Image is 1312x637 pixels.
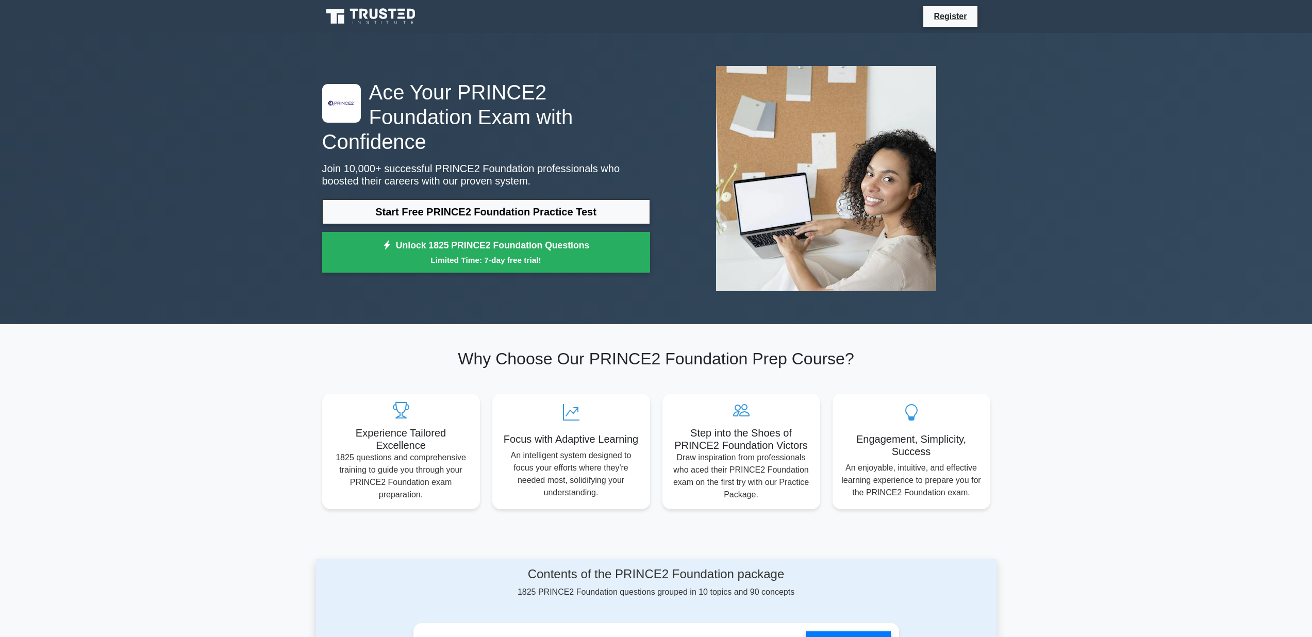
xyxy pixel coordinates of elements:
[330,427,472,451] h5: Experience Tailored Excellence
[671,451,812,501] p: Draw inspiration from professionals who aced their PRINCE2 Foundation exam on the first try with ...
[322,199,650,224] a: Start Free PRINCE2 Foundation Practice Test
[927,10,973,23] a: Register
[322,162,650,187] p: Join 10,000+ successful PRINCE2 Foundation professionals who boosted their careers with our prove...
[330,451,472,501] p: 1825 questions and comprehensive training to guide you through your PRINCE2 Foundation exam prepa...
[413,567,899,598] div: 1825 PRINCE2 Foundation questions grouped in 10 topics and 90 concepts
[671,427,812,451] h5: Step into the Shoes of PRINCE2 Foundation Victors
[335,254,637,266] small: Limited Time: 7-day free trial!
[501,449,642,499] p: An intelligent system designed to focus your efforts where they're needed most, solidifying your ...
[841,462,982,499] p: An enjoyable, intuitive, and effective learning experience to prepare you for the PRINCE2 Foundat...
[322,80,650,154] h1: Ace Your PRINCE2 Foundation Exam with Confidence
[322,349,990,368] h2: Why Choose Our PRINCE2 Foundation Prep Course?
[501,433,642,445] h5: Focus with Adaptive Learning
[841,433,982,458] h5: Engagement, Simplicity, Success
[413,567,899,582] h4: Contents of the PRINCE2 Foundation package
[322,232,650,273] a: Unlock 1825 PRINCE2 Foundation QuestionsLimited Time: 7-day free trial!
